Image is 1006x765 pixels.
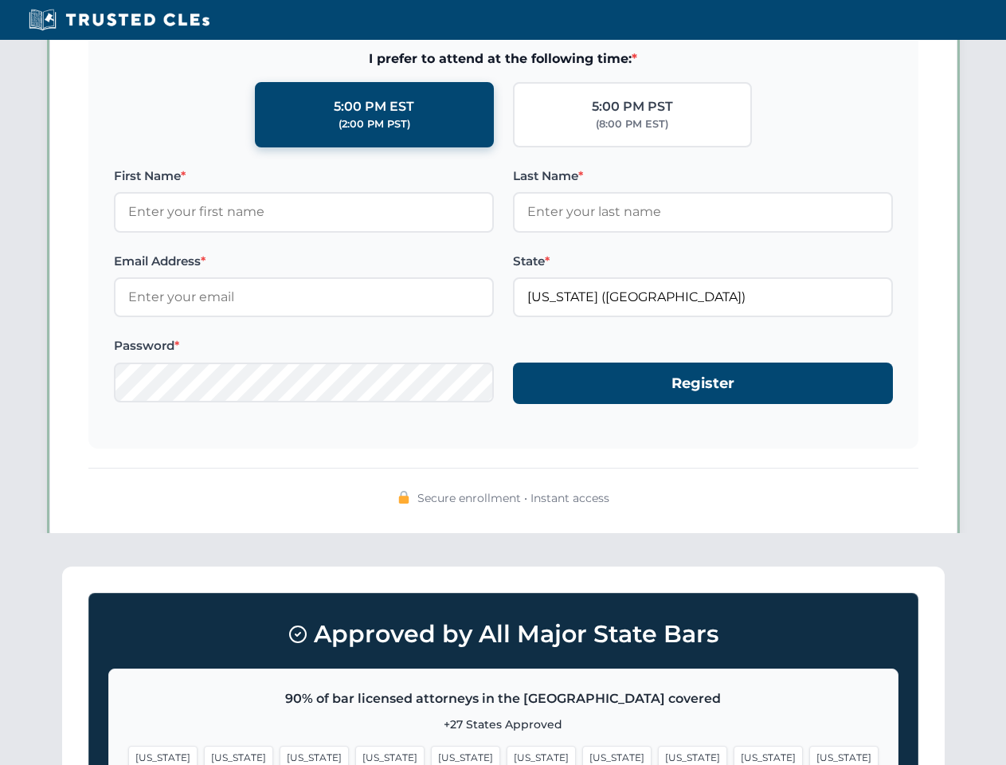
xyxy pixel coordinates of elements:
[513,363,893,405] button: Register
[114,277,494,317] input: Enter your email
[513,252,893,271] label: State
[513,277,893,317] input: Arizona (AZ)
[513,167,893,186] label: Last Name
[513,192,893,232] input: Enter your last name
[128,688,879,709] p: 90% of bar licensed attorneys in the [GEOGRAPHIC_DATA] covered
[114,49,893,69] span: I prefer to attend at the following time:
[114,336,494,355] label: Password
[114,167,494,186] label: First Name
[417,489,609,507] span: Secure enrollment • Instant access
[596,116,668,132] div: (8:00 PM EST)
[339,116,410,132] div: (2:00 PM PST)
[397,491,410,504] img: 🔒
[108,613,898,656] h3: Approved by All Major State Bars
[24,8,214,32] img: Trusted CLEs
[114,252,494,271] label: Email Address
[128,716,879,733] p: +27 States Approved
[592,96,673,117] div: 5:00 PM PST
[114,192,494,232] input: Enter your first name
[334,96,414,117] div: 5:00 PM EST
